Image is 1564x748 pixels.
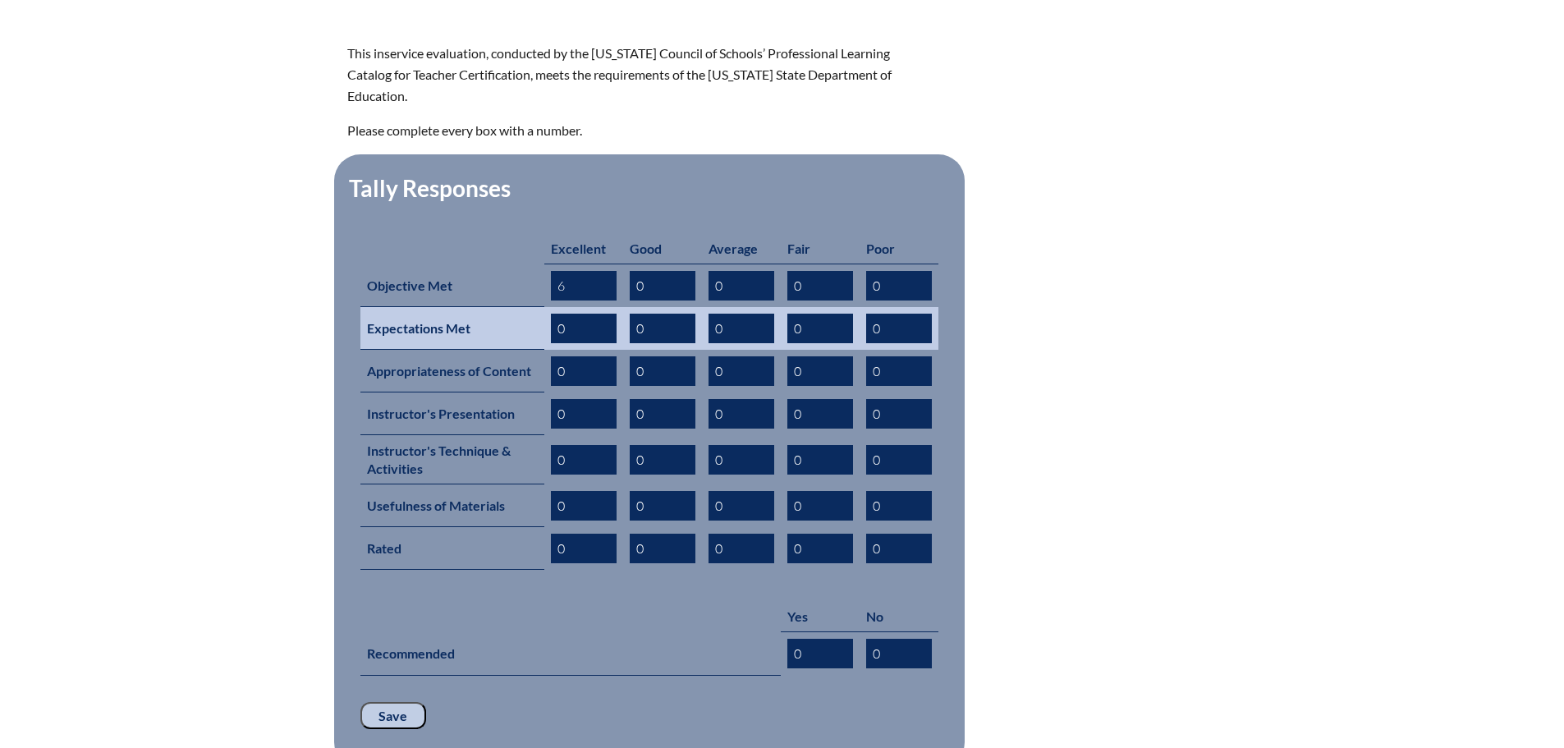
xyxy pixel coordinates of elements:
[360,484,544,527] th: Usefulness of Materials
[360,307,544,350] th: Expectations Met
[360,702,426,730] input: Save
[544,233,623,264] th: Excellent
[860,601,938,632] th: No
[360,435,544,484] th: Instructor's Technique & Activities
[360,632,781,676] th: Recommended
[781,601,860,632] th: Yes
[347,43,925,107] p: This inservice evaluation, conducted by the [US_STATE] Council of Schools’ Professional Learning ...
[702,233,781,264] th: Average
[781,233,860,264] th: Fair
[347,174,512,202] legend: Tally Responses
[860,233,938,264] th: Poor
[360,527,544,570] th: Rated
[360,392,544,435] th: Instructor's Presentation
[623,233,702,264] th: Good
[360,350,544,392] th: Appropriateness of Content
[347,120,925,141] p: Please complete every box with a number.
[360,264,544,307] th: Objective Met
